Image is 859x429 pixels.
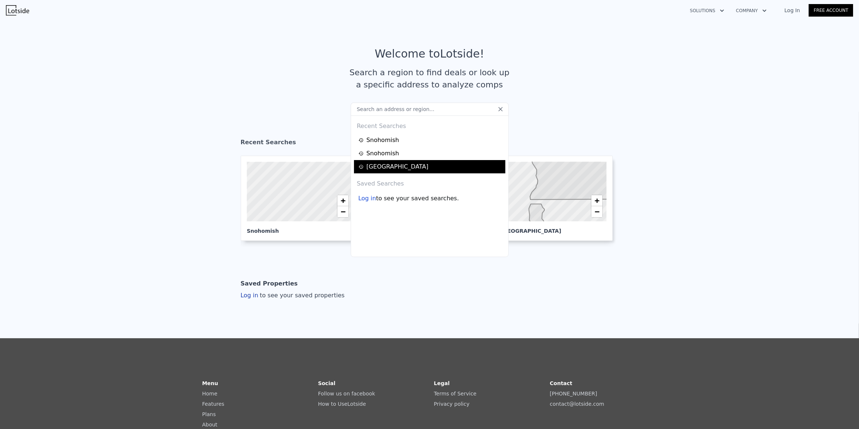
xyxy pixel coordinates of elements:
a: Plans [202,411,216,417]
a: Follow us on facebook [318,391,375,397]
a: Snohomish [241,156,365,241]
a: [GEOGRAPHIC_DATA] [495,156,619,241]
a: Snohomish [358,136,503,145]
img: Lotside [6,5,29,15]
a: Home [202,391,217,397]
a: Log In [776,7,809,14]
a: Zoom out [337,206,348,217]
a: Terms of Service [434,391,477,397]
div: Welcome to Lotside ! [375,47,484,60]
input: Search an address or region... [351,103,509,116]
a: About [202,422,217,428]
div: Log in [241,291,345,300]
a: [PHONE_NUMBER] [550,391,597,397]
button: Solutions [684,4,730,17]
a: Zoom in [591,195,602,206]
a: Zoom in [337,195,348,206]
span: + [594,196,599,205]
strong: Legal [434,380,450,386]
a: [GEOGRAPHIC_DATA] [358,162,503,171]
div: Recent Searches [241,132,619,156]
div: Search a region to find deals or look up a specific address to analyze comps [347,66,512,91]
a: How to UseLotside [318,401,366,407]
a: Features [202,401,224,407]
button: Company [730,4,773,17]
div: Saved Searches [354,173,505,191]
span: + [340,196,345,205]
div: Recent Searches [354,116,505,134]
div: Saved Properties [241,276,298,291]
a: Snohomish [358,149,503,158]
a: Free Account [809,4,853,17]
span: − [594,207,599,216]
span: to see your saved properties [258,292,345,299]
a: contact@lotside.com [550,401,604,407]
div: Log in [358,194,376,203]
strong: Menu [202,380,218,386]
strong: Contact [550,380,573,386]
span: − [340,207,345,216]
div: Snohomish [247,221,353,235]
a: Zoom out [591,206,602,217]
div: [GEOGRAPHIC_DATA] [501,221,607,235]
strong: Social [318,380,336,386]
span: to see your saved searches. [376,194,459,203]
a: Privacy policy [434,401,470,407]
